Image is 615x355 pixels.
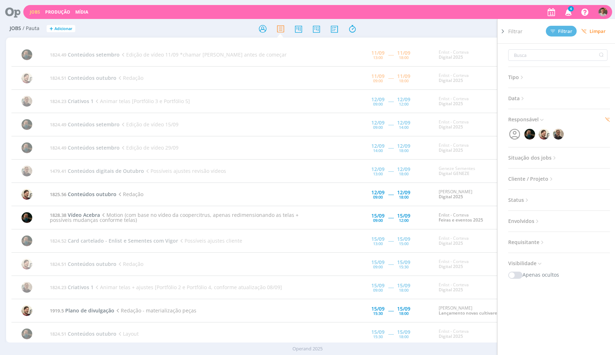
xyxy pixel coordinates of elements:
[508,115,545,124] span: Responsável
[178,237,242,244] span: Possíveis ajustes cliente
[373,265,383,269] div: 09:00
[439,101,463,107] a: Digital 2025
[439,73,512,83] div: Enlist - Corteva
[22,189,32,200] img: G
[439,124,463,130] a: Digital 2025
[371,213,385,218] div: 15/09
[50,75,66,81] span: 1824.51
[10,25,21,31] span: Jobs
[371,50,385,55] div: 11/09
[68,284,94,291] span: Criativos 1
[388,307,394,314] span: -----
[371,144,385,149] div: 12/09
[439,217,483,223] a: Feiras e eventos 2025
[439,170,469,176] a: Digital GENEZE
[388,214,394,221] span: -----
[439,236,512,246] div: Enlist - Corteva
[388,74,394,81] span: -----
[94,284,282,291] span: Animar telas + ajustes [Portfólio 2 e Portfólio 4, conforme atualização 08/09]
[399,55,409,59] div: 18:00
[399,288,409,292] div: 18:00
[120,144,178,151] span: Edição de vídeo 29/09
[399,335,409,339] div: 18:00
[50,284,66,291] span: 1824.23
[397,144,410,149] div: 12/09
[373,195,383,199] div: 09:00
[397,97,410,102] div: 12/09
[22,49,32,60] img: M
[397,283,410,288] div: 15/09
[94,98,190,104] span: Animar telas [Portfólio 3 e Portfólio 5]
[75,9,88,15] a: Mídia
[23,25,39,31] span: / Pauta
[116,74,143,81] span: Redação
[439,194,463,200] a: Digital 2025
[439,143,512,153] div: Enlist - Corteva
[68,237,178,244] span: Card cartelado - Enlist e Sementes com Vigor
[439,306,512,316] div: [PERSON_NAME]
[73,9,90,15] button: Mídia
[50,261,66,267] span: 1824.51
[371,306,385,311] div: 15/09
[371,283,385,288] div: 15/09
[373,311,383,315] div: 15:30
[388,144,394,151] span: -----
[50,191,66,198] span: 1825.56
[373,79,383,83] div: 09:00
[371,330,385,335] div: 15/09
[399,265,409,269] div: 15:30
[371,74,385,79] div: 11/09
[388,330,394,337] span: -----
[22,212,32,223] img: M
[50,121,120,128] a: 1824.49Conteúdos setembro
[439,166,512,176] div: Geneze Sementes
[397,306,410,311] div: 15/09
[68,121,120,128] span: Conteúdos setembro
[371,190,385,195] div: 12/09
[373,149,383,152] div: 14:00
[22,96,32,107] img: R
[68,144,120,151] span: Conteúdos setembro
[508,49,607,61] input: Busca
[50,168,66,174] span: 1479.41
[397,120,410,125] div: 12/09
[399,172,409,176] div: 18:00
[50,167,144,174] a: 1479.41Conteúdos digitais de Outubro
[22,166,32,176] img: R
[399,311,409,315] div: 18:00
[373,125,383,129] div: 09:00
[68,51,120,58] span: Conteúdos setembro
[22,259,32,269] img: G
[50,145,66,151] span: 1824.49
[371,167,385,172] div: 12/09
[388,261,394,267] span: -----
[50,191,116,198] a: 1825.56Conteúdos outubro
[439,240,463,246] a: Digital 2025
[22,73,32,83] img: G
[144,167,226,174] span: Possíveis ajustes revisão vídeos
[439,120,512,130] div: Enlist - Corteva
[568,6,574,11] span: 4
[22,119,32,130] img: M
[68,191,116,198] span: Conteúdos outubro
[508,73,525,82] span: Tipo
[50,330,116,337] a: 1824.51Conteúdos outubro
[399,195,409,199] div: 18:00
[50,211,299,223] span: Motion (com base no vídeo da coopercitrus, apenas redimensionando as telas + possíveis mudanças c...
[50,98,66,104] span: 1824.23
[397,167,410,172] div: 12/09
[50,284,94,291] a: 1824.23Criativos 1
[508,259,543,268] span: Visibilidade
[68,261,116,267] span: Conteúdos outubro
[50,74,116,81] a: 1824.51Conteúdos outubro
[50,307,64,314] span: 1919.5
[373,218,383,222] div: 09:00
[68,211,100,218] span: Vídeo Acebra
[373,242,383,245] div: 13:00
[50,307,114,314] a: 1919.5Plano de divulgação
[581,29,606,34] span: Limpar
[373,172,383,176] div: 13:00
[399,102,409,106] div: 12:00
[546,26,577,37] button: Filtrar
[577,26,610,37] button: Limpar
